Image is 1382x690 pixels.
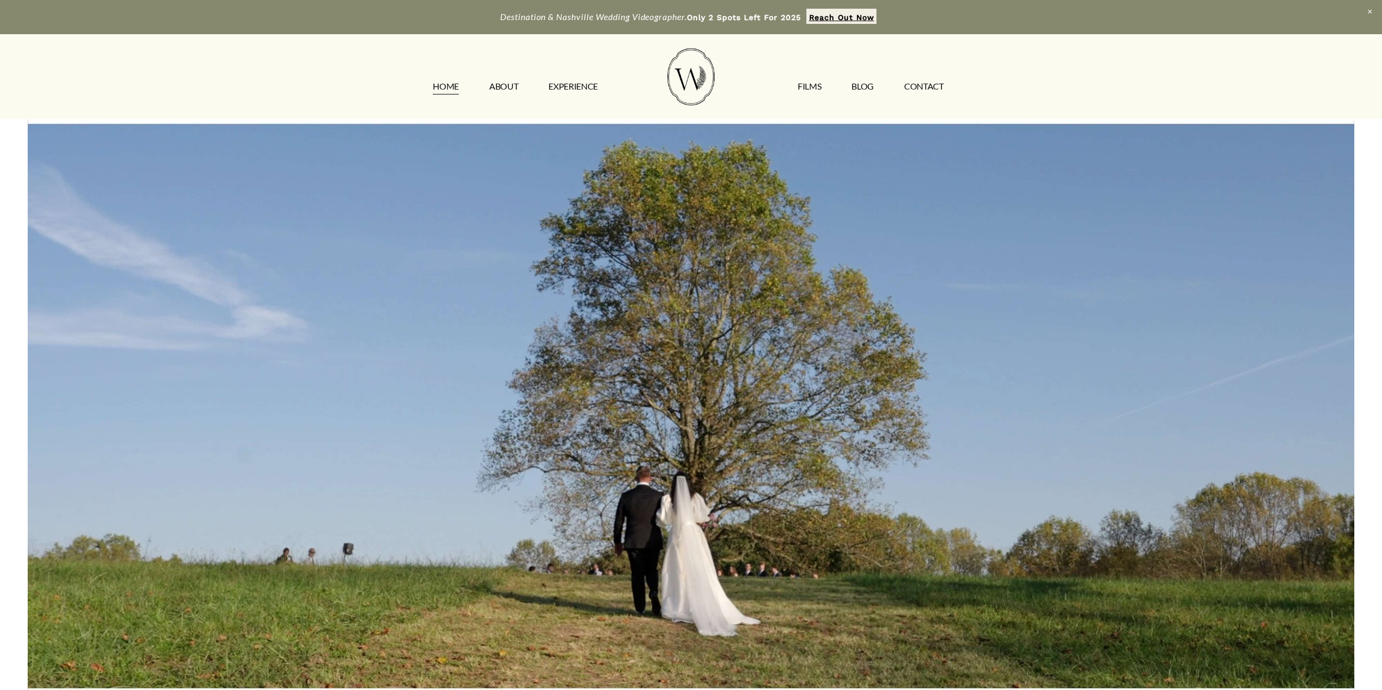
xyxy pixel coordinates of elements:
[433,78,459,96] a: HOME
[904,78,944,96] a: CONTACT
[548,78,598,96] a: EXPERIENCE
[798,78,821,96] a: FILMS
[851,78,874,96] a: Blog
[489,78,518,96] a: ABOUT
[667,48,714,105] img: Wild Fern Weddings
[806,9,876,24] a: Reach Out Now
[809,13,874,22] strong: Reach Out Now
